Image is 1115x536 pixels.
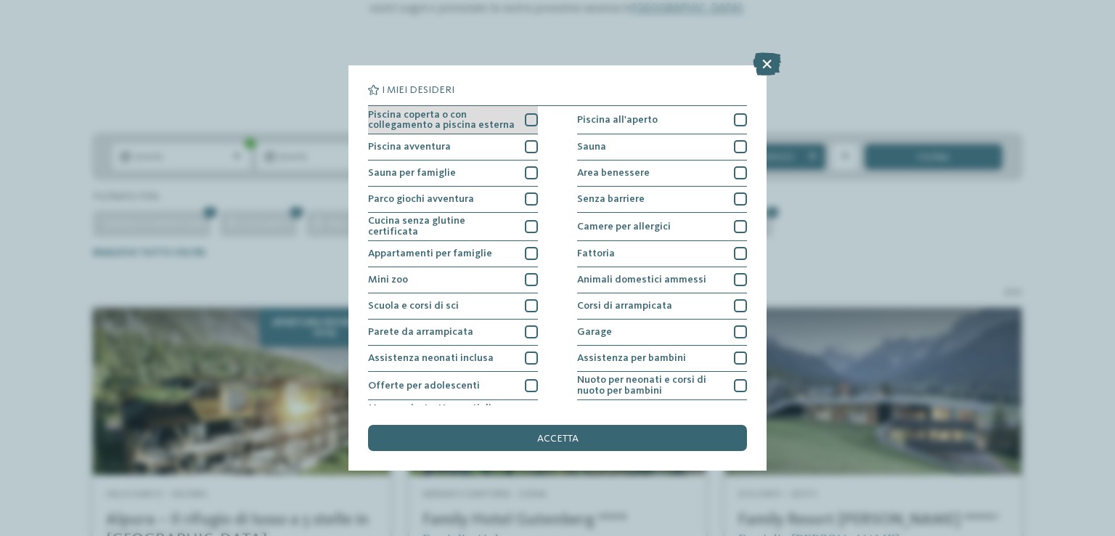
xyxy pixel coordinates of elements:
span: Piscina coperta o con collegamento a piscina esterna [368,110,515,131]
span: Camere per allergici [577,222,671,232]
span: Piscina all'aperto [577,115,658,125]
span: Mini zoo [368,275,408,285]
span: Sauna [577,142,606,152]
span: Garage [577,327,612,337]
span: Appartamenti per famiglie [368,248,492,259]
span: Massaggi e trattamenti di bellezza [368,403,515,424]
span: Fattoria [577,248,615,259]
span: Corsi di arrampicata [577,301,672,311]
span: Offerte per adolescenti [368,381,480,391]
span: Parco giochi avventura [368,194,474,204]
span: Area benessere [577,168,650,178]
span: Senza barriere [577,194,645,204]
span: Piscina avventura [368,142,451,152]
span: Assistenza neonati inclusa [368,353,494,363]
span: Parete da arrampicata [368,327,473,337]
span: Sauna per famiglie [368,168,456,178]
span: I miei desideri [382,85,454,95]
span: accetta [537,434,579,444]
span: Assistenza per bambini [577,353,686,363]
span: Cucina senza glutine certificata [368,216,515,237]
span: Nuoto per neonati e corsi di nuoto per bambini [577,375,724,396]
span: Animali domestici ammessi [577,275,706,285]
span: Scuola e corsi di sci [368,301,459,311]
